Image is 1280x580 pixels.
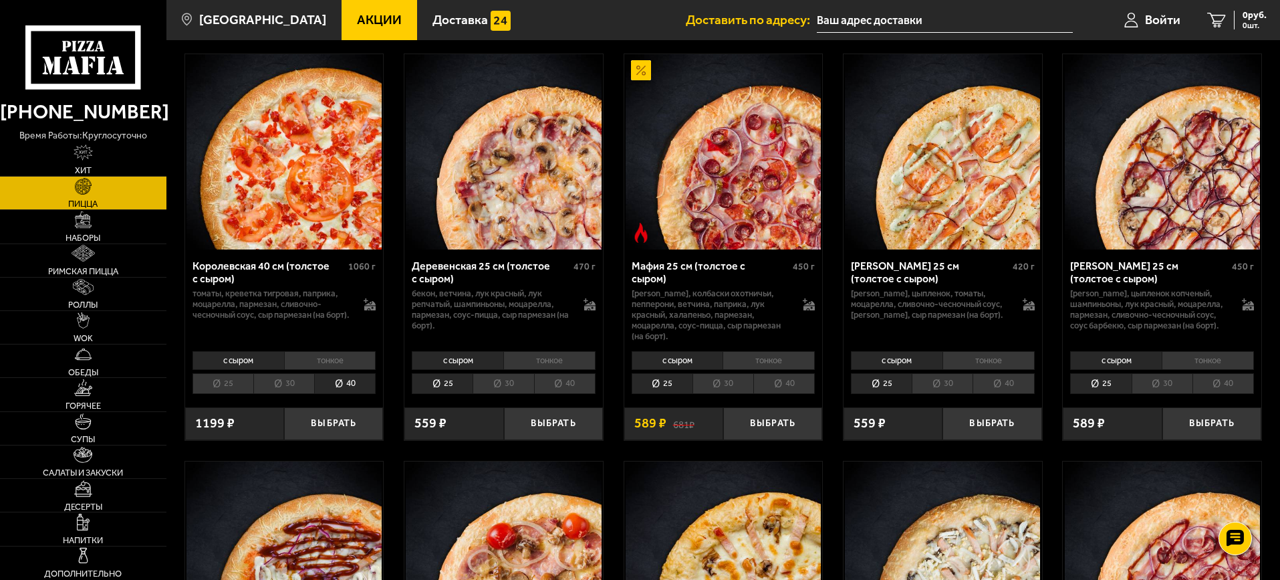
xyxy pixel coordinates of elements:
[414,417,446,430] span: 559 ₽
[942,351,1035,370] li: тонкое
[432,13,488,26] span: Доставка
[1070,373,1131,394] li: 25
[817,8,1073,33] input: Ваш адрес доставки
[854,417,886,430] span: 559 ₽
[1232,261,1254,272] span: 450 г
[851,288,1009,320] p: [PERSON_NAME], цыпленок, томаты, моцарелла, сливочно-чесночный соус, [PERSON_NAME], сыр пармезан ...
[66,401,101,410] span: Горячее
[1132,373,1192,394] li: 30
[1192,373,1254,394] li: 40
[412,373,473,394] li: 25
[1162,407,1261,440] button: Выбрать
[1243,11,1267,20] span: 0 руб.
[634,417,666,430] span: 589 ₽
[912,373,973,394] li: 30
[71,435,95,444] span: Супы
[851,260,1009,285] div: [PERSON_NAME] 25 см (толстое с сыром)
[534,373,596,394] li: 40
[851,373,912,394] li: 25
[66,233,100,242] span: Наборы
[632,373,692,394] li: 25
[43,468,123,477] span: Салаты и закуски
[793,261,815,272] span: 450 г
[74,334,93,343] span: WOK
[624,54,823,250] a: АкционныйОстрое блюдоМафия 25 см (толстое с сыром)
[199,13,326,26] span: [GEOGRAPHIC_DATA]
[491,11,511,31] img: 15daf4d41897b9f0e9f617042186c801.svg
[195,417,235,430] span: 1199 ₽
[348,261,376,272] span: 1060 г
[845,54,1040,250] img: Чикен Ранч 25 см (толстое с сыром)
[573,261,596,272] span: 470 г
[1162,351,1254,370] li: тонкое
[1065,54,1260,250] img: Чикен Барбекю 25 см (толстое с сыром)
[406,54,601,250] img: Деревенская 25 см (толстое с сыром)
[1073,417,1105,430] span: 589 ₽
[632,260,790,285] div: Мафия 25 см (толстое с сыром)
[473,373,533,394] li: 30
[68,368,98,377] span: Обеды
[75,166,92,175] span: Хит
[193,373,253,394] li: 25
[404,54,603,250] a: Деревенская 25 см (толстое с сыром)
[723,407,822,440] button: Выбрать
[686,13,817,26] span: Доставить по адресу:
[314,373,376,394] li: 40
[44,569,122,578] span: Дополнительно
[626,54,821,250] img: Мафия 25 см (толстое с сыром)
[631,223,651,243] img: Острое блюдо
[503,351,596,370] li: тонкое
[64,502,102,511] span: Десерты
[357,13,402,26] span: Акции
[412,260,570,285] div: Деревенская 25 см (толстое с сыром)
[504,407,603,440] button: Выбрать
[48,267,118,276] span: Римская пицца
[193,351,284,370] li: с сыром
[673,417,694,430] s: 681 ₽
[193,288,351,320] p: томаты, креветка тигровая, паприка, моцарелла, пармезан, сливочно-чесночный соус, сыр пармезан (н...
[253,373,314,394] li: 30
[631,60,651,80] img: Акционный
[1063,54,1261,250] a: Чикен Барбекю 25 см (толстое с сыром)
[632,351,723,370] li: с сыром
[1243,21,1267,29] span: 0 шт.
[68,300,98,309] span: Роллы
[632,288,790,342] p: [PERSON_NAME], колбаски охотничьи, пепперони, ветчина, паприка, лук красный, халапеньо, пармезан,...
[1070,351,1162,370] li: с сыром
[692,373,753,394] li: 30
[753,373,815,394] li: 40
[193,260,346,285] div: Королевская 40 см (толстое с сыром)
[1070,260,1229,285] div: [PERSON_NAME] 25 см (толстое с сыром)
[1070,288,1229,331] p: [PERSON_NAME], цыпленок копченый, шампиньоны, лук красный, моцарелла, пармезан, сливочно-чесночны...
[68,199,98,208] span: Пицца
[63,536,103,545] span: Напитки
[973,373,1034,394] li: 40
[1145,13,1180,26] span: Войти
[723,351,815,370] li: тонкое
[844,54,1042,250] a: Чикен Ранч 25 см (толстое с сыром)
[1013,261,1035,272] span: 420 г
[412,288,570,331] p: бекон, ветчина, лук красный, лук репчатый, шампиньоны, моцарелла, пармезан, соус-пицца, сыр парме...
[185,54,384,250] a: Королевская 40 см (толстое с сыром)
[186,54,382,250] img: Королевская 40 см (толстое с сыром)
[412,351,503,370] li: с сыром
[942,407,1041,440] button: Выбрать
[851,351,942,370] li: с сыром
[284,407,383,440] button: Выбрать
[284,351,376,370] li: тонкое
